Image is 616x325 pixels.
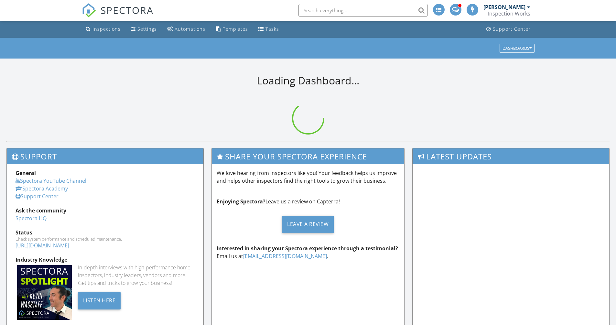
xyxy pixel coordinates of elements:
strong: General [16,169,36,177]
a: Support Center [484,23,533,35]
div: Industry Knowledge [16,256,195,264]
div: Settings [137,26,157,32]
a: Leave a Review [217,211,400,238]
button: Dashboards [500,44,535,53]
a: Templates [213,23,251,35]
div: [PERSON_NAME] [483,4,525,10]
p: Email us at . [217,244,400,260]
div: In-depth interviews with high-performance home inspectors, industry leaders, vendors and more. Ge... [78,264,195,287]
a: Spectora HQ [16,215,47,222]
a: SPECTORA [82,9,154,22]
div: Automations [175,26,205,32]
img: The Best Home Inspection Software - Spectora [82,3,96,17]
strong: Enjoying Spectora? [217,198,265,205]
span: SPECTORA [101,3,154,17]
a: Settings [128,23,159,35]
div: Ask the community [16,207,195,214]
div: Support Center [493,26,531,32]
strong: Interested in sharing your Spectora experience through a testimonial? [217,245,398,252]
div: Check system performance and scheduled maintenance. [16,236,195,242]
h3: Share Your Spectora Experience [212,148,405,164]
div: Tasks [265,26,279,32]
p: Leave us a review on Capterra! [217,198,400,205]
a: Automations (Advanced) [165,23,208,35]
a: Support Center [16,193,59,200]
p: We love hearing from inspectors like you! Your feedback helps us improve and helps other inspecto... [217,169,400,185]
a: Spectora YouTube Channel [16,177,86,184]
a: Listen Here [78,297,121,304]
div: Leave a Review [282,216,334,233]
div: Listen Here [78,292,121,309]
a: [EMAIL_ADDRESS][DOMAIN_NAME] [243,253,327,260]
input: Search everything... [298,4,428,17]
div: Status [16,229,195,236]
img: Spectoraspolightmain [17,265,72,320]
a: Spectora Academy [16,185,68,192]
div: Dashboards [503,46,532,50]
h3: Latest Updates [413,148,609,164]
div: Inspection Works [488,10,530,17]
a: Inspections [83,23,123,35]
h3: Support [7,148,203,164]
div: Inspections [92,26,121,32]
div: Templates [223,26,248,32]
a: Tasks [256,23,282,35]
a: [URL][DOMAIN_NAME] [16,242,69,249]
